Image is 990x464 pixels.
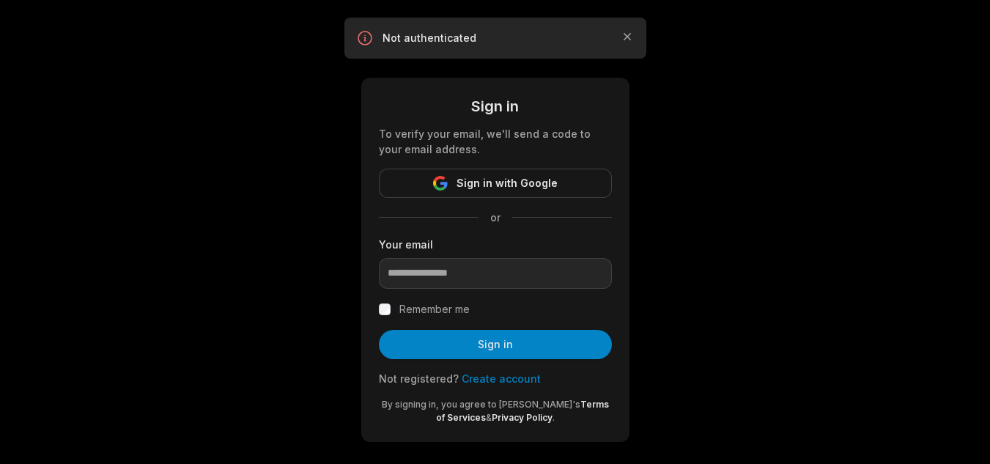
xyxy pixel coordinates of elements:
[462,372,541,385] a: Create account
[479,210,512,225] span: or
[486,412,492,423] span: &
[553,412,555,423] span: .
[379,372,459,385] span: Not registered?
[436,399,609,423] a: Terms of Services
[399,301,470,318] label: Remember me
[379,237,612,252] label: Your email
[379,95,612,117] div: Sign in
[379,126,612,157] div: To verify your email, we'll send a code to your email address.
[379,169,612,198] button: Sign in with Google
[382,399,580,410] span: By signing in, you agree to [PERSON_NAME]'s
[457,174,558,192] span: Sign in with Google
[492,412,553,423] a: Privacy Policy
[379,330,612,359] button: Sign in
[383,31,608,45] p: Not authenticated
